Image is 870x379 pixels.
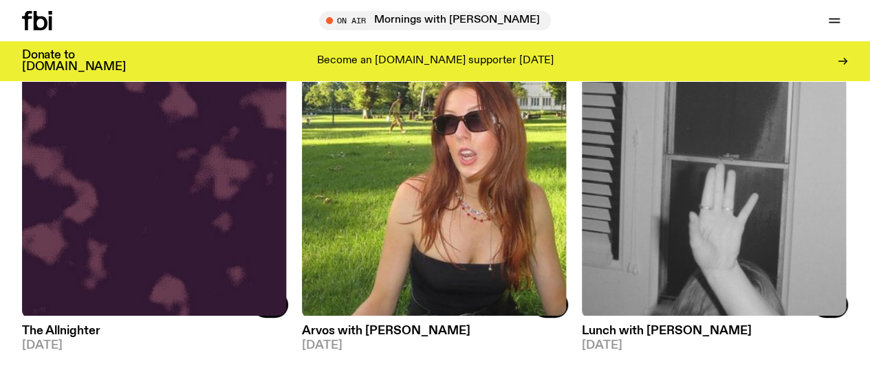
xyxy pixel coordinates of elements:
h3: The Allnighter [22,325,288,337]
p: Become an [DOMAIN_NAME] supporter [DATE] [317,55,554,67]
h3: Lunch with [PERSON_NAME] [582,325,848,337]
button: On AirMornings with [PERSON_NAME] [319,11,551,30]
span: [DATE] [582,340,848,351]
a: Lunch with [PERSON_NAME][DATE] [582,318,848,351]
span: [DATE] [302,340,568,351]
span: [DATE] [22,340,288,351]
h3: Donate to [DOMAIN_NAME] [22,50,126,73]
h3: Arvos with [PERSON_NAME] [302,325,568,337]
a: The Allnighter[DATE] [22,318,288,351]
a: Arvos with [PERSON_NAME][DATE] [302,318,568,351]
